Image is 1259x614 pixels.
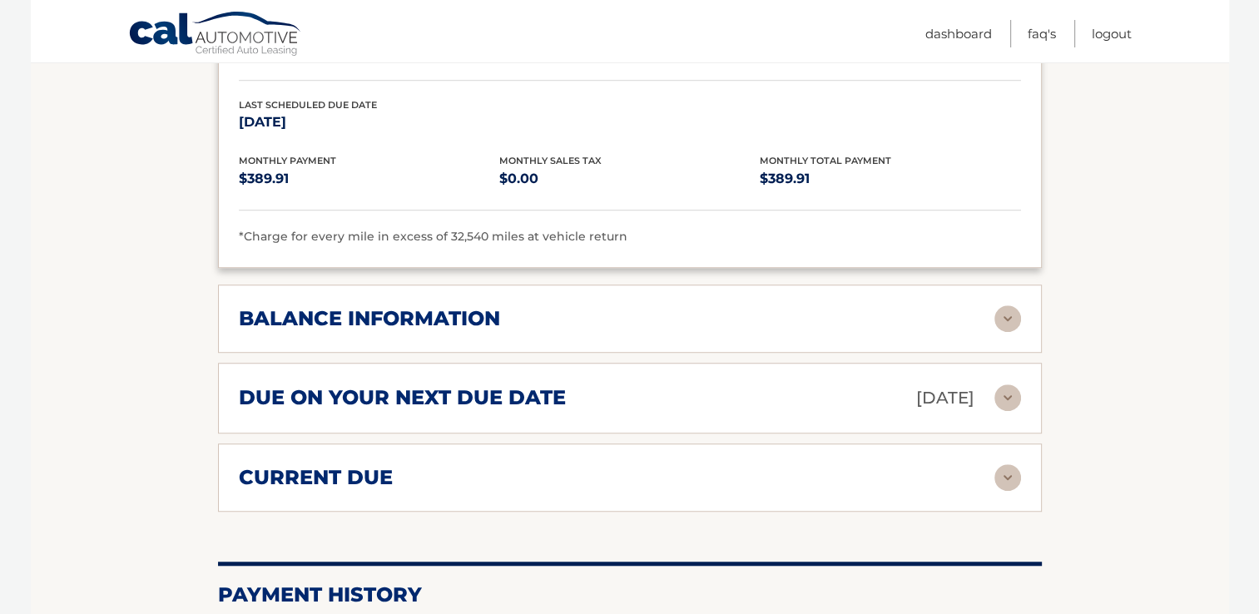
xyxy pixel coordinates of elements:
img: accordion-rest.svg [994,305,1021,332]
a: FAQ's [1028,20,1056,47]
h2: balance information [239,306,500,331]
p: $0.00 [499,167,760,191]
img: accordion-rest.svg [994,464,1021,491]
h2: due on your next due date [239,385,566,410]
span: Monthly Payment [239,155,336,166]
p: $389.91 [239,167,499,191]
span: *Charge for every mile in excess of 32,540 miles at vehicle return [239,229,627,244]
a: Cal Automotive [128,11,303,59]
span: Last Scheduled Due Date [239,99,377,111]
p: [DATE] [239,111,499,134]
h2: current due [239,465,393,490]
img: accordion-rest.svg [994,384,1021,411]
a: Dashboard [925,20,992,47]
span: Monthly Sales Tax [499,155,602,166]
span: Monthly Total Payment [760,155,891,166]
p: [DATE] [916,384,974,413]
a: Logout [1092,20,1132,47]
h2: Payment History [218,582,1042,607]
p: $389.91 [760,167,1020,191]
